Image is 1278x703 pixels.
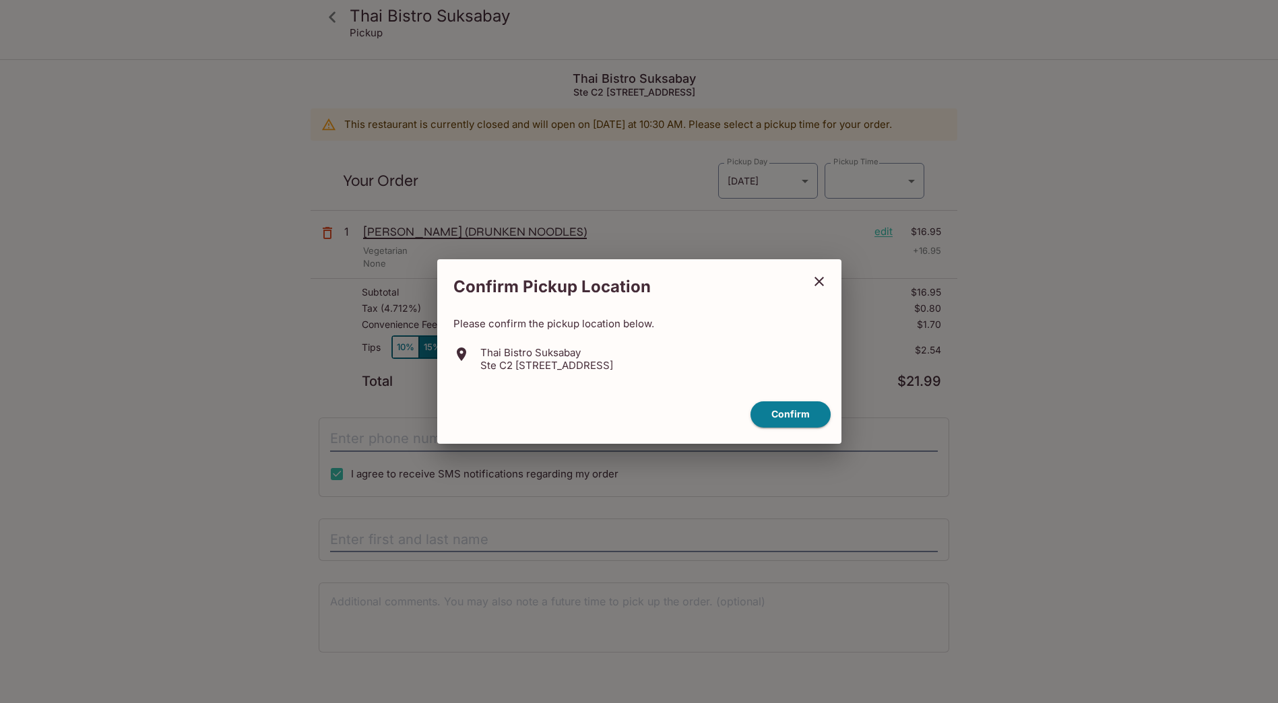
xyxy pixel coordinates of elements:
button: confirm [750,401,831,428]
button: close [802,265,836,298]
p: Ste C2 [STREET_ADDRESS] [480,359,613,372]
p: Thai Bistro Suksabay [480,346,613,359]
h2: Confirm Pickup Location [437,270,802,304]
p: Please confirm the pickup location below. [453,317,825,330]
